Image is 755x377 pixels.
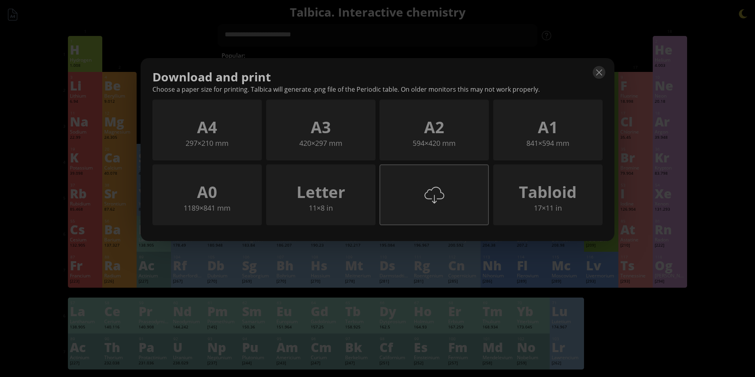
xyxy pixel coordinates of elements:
[267,181,375,203] div: Letter
[267,203,375,213] div: 11×8 in
[494,138,602,148] div: 841×594 mm
[494,116,602,138] div: A1
[380,116,488,138] div: A2
[380,138,488,148] div: 594×420 mm
[153,203,261,213] div: 1189×841 mm
[494,181,602,203] div: Tabloid
[494,203,602,213] div: 17×11 in
[153,116,261,138] div: A4
[267,116,375,138] div: A3
[153,181,261,203] div: A0
[267,138,375,148] div: 420×297 mm
[152,69,603,85] div: Download and print
[153,138,261,148] div: 297×210 mm
[152,85,603,94] div: Choose a paper size for printing. Talbica will generate .png file of the Periodic table. On older...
